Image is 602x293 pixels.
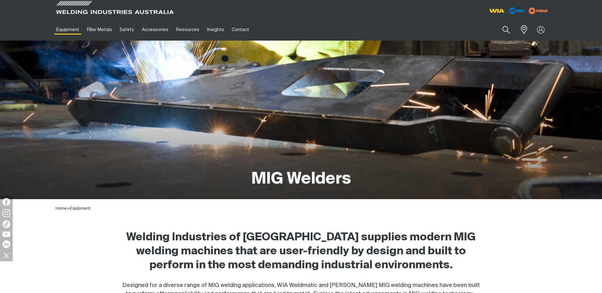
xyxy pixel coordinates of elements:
a: Safety [116,19,138,41]
img: TikTok [3,220,10,228]
a: Equipment [52,19,83,41]
img: miller [527,6,550,16]
a: Equipment [70,206,90,211]
img: YouTube [3,231,10,237]
img: Facebook [3,198,10,206]
input: Product name or item number... [487,22,517,37]
a: Filler Metals [83,19,116,41]
img: Instagram [3,209,10,217]
img: LinkedIn [3,240,10,248]
a: Contact [228,19,253,41]
a: Accessories [138,19,172,41]
a: Home [56,206,67,211]
img: hide socials [1,250,12,261]
h1: MIG Welders [251,169,351,190]
nav: Main [52,19,426,41]
a: Insights [203,19,228,41]
span: > [67,206,70,211]
h2: Welding Industries of [GEOGRAPHIC_DATA] supplies modern MIG welding machines that are user-friend... [122,231,480,272]
button: Search products [495,22,517,37]
a: Resources [172,19,203,41]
